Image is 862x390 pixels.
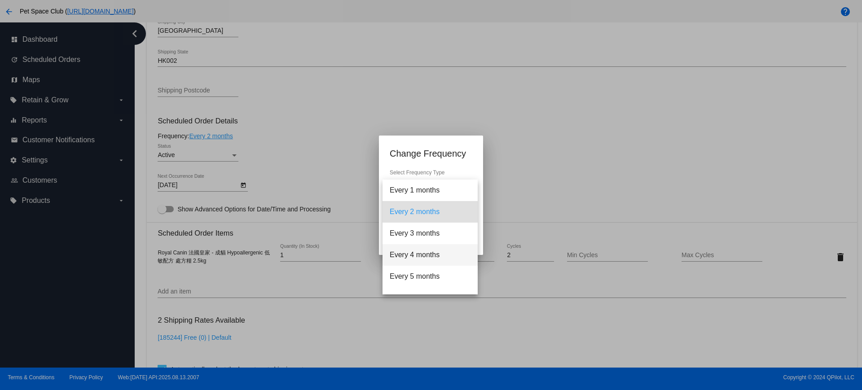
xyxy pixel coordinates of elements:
span: Every 3 months [390,223,471,244]
span: Every 1 months [390,180,471,201]
span: Every 2 months [390,201,471,223]
span: Every 6 months [390,287,471,309]
span: Every 5 months [390,266,471,287]
span: Every 4 months [390,244,471,266]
